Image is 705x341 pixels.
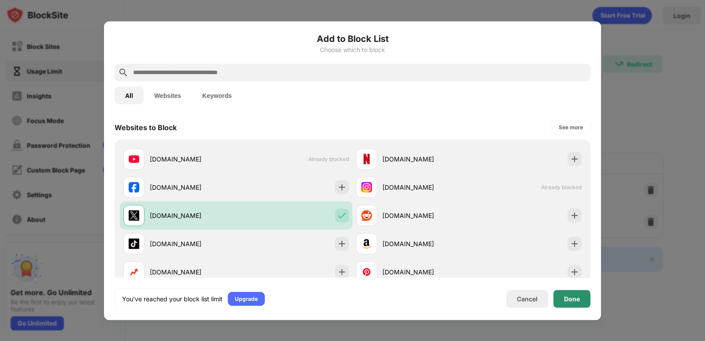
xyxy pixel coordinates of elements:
[118,67,129,78] img: search.svg
[150,239,236,248] div: [DOMAIN_NAME]
[115,86,144,104] button: All
[115,46,590,53] div: Choose which to block
[150,267,236,277] div: [DOMAIN_NAME]
[129,266,139,277] img: favicons
[129,154,139,164] img: favicons
[115,123,177,131] div: Websites to Block
[308,156,349,162] span: Already blocked
[361,266,372,277] img: favicons
[122,294,223,303] div: You’ve reached your block list limit
[150,211,236,220] div: [DOMAIN_NAME]
[361,210,372,221] img: favicons
[115,32,590,45] h6: Add to Block List
[382,154,469,164] div: [DOMAIN_NAME]
[517,295,538,303] div: Cancel
[382,211,469,220] div: [DOMAIN_NAME]
[382,267,469,277] div: [DOMAIN_NAME]
[129,238,139,249] img: favicons
[129,182,139,192] img: favicons
[361,182,372,192] img: favicons
[235,294,258,303] div: Upgrade
[382,183,469,192] div: [DOMAIN_NAME]
[361,154,372,164] img: favicons
[361,238,372,249] img: favicons
[150,183,236,192] div: [DOMAIN_NAME]
[129,210,139,221] img: favicons
[559,123,583,131] div: See more
[382,239,469,248] div: [DOMAIN_NAME]
[144,86,192,104] button: Websites
[192,86,242,104] button: Keywords
[564,295,580,302] div: Done
[150,154,236,164] div: [DOMAIN_NAME]
[541,184,582,191] span: Already blocked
